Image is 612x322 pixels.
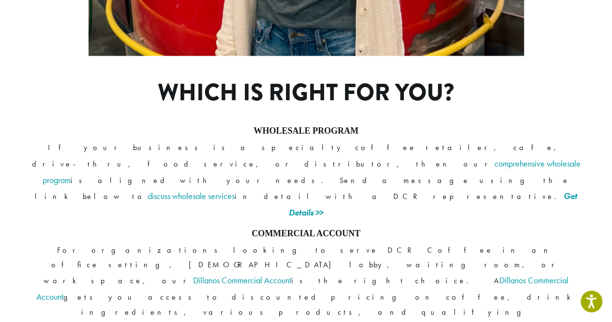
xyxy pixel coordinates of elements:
[193,274,291,285] a: Dillanos Commercial Account
[30,140,582,220] p: If your business is a specialty coffee retailer, cafe, drive-thru, food service, or distributor, ...
[36,274,569,302] a: Dillanos Commercial Account
[148,190,235,201] a: discuss wholesale services
[30,228,582,239] h4: COMMERCIAL ACCOUNT
[43,157,581,185] a: comprehensive wholesale program
[99,79,513,107] h1: Which is right for you?
[30,126,582,137] h4: WHOLESALE PROGRAM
